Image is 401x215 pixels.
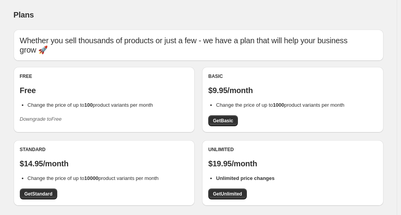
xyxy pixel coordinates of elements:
b: 100 [84,102,93,108]
span: Plans [14,11,34,19]
div: Unlimited [208,146,377,153]
span: Get Standard [25,191,53,197]
p: $19.95/month [208,159,377,168]
a: GetBasic [208,115,238,126]
b: Unlimited price changes [216,175,274,181]
span: Get Unlimited [213,191,242,197]
b: 1000 [273,102,284,108]
span: Change the price of up to product variants per month [28,175,159,181]
a: GetStandard [20,189,57,199]
div: Free [20,73,189,79]
a: GetUnlimited [208,189,247,199]
span: Change the price of up to product variants per month [28,102,153,108]
p: $9.95/month [208,86,377,95]
button: Downgrade toFree [15,113,67,125]
p: Whether you sell thousands of products or just a few - we have a plan that will help your busines... [20,36,377,55]
div: Standard [20,146,189,153]
p: Free [20,86,189,95]
span: Change the price of up to product variants per month [216,102,345,108]
div: Basic [208,73,377,79]
i: Downgrade to Free [20,116,62,122]
p: $14.95/month [20,159,189,168]
span: Get Basic [213,118,233,124]
b: 10000 [84,175,98,181]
